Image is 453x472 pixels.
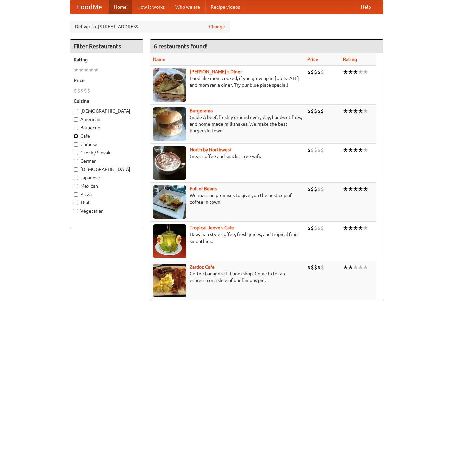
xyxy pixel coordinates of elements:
[74,158,140,164] label: German
[190,69,242,74] a: [PERSON_NAME]'s Diner
[348,107,353,115] li: ★
[74,183,140,189] label: Mexican
[132,0,170,14] a: How it works
[311,68,314,76] li: $
[94,66,99,74] li: ★
[314,107,317,115] li: $
[363,185,368,193] li: ★
[74,116,140,123] label: American
[74,199,140,206] label: Thai
[353,224,358,232] li: ★
[321,224,324,232] li: $
[348,185,353,193] li: ★
[358,264,363,271] li: ★
[74,174,140,181] label: Japanese
[321,107,324,115] li: $
[190,147,232,152] a: North by Northwest
[70,0,109,14] a: FoodMe
[74,126,78,130] input: Barbecue
[321,68,324,76] li: $
[314,264,317,271] li: $
[190,186,217,191] a: Full of Beans
[343,68,348,76] li: ★
[74,201,78,205] input: Thai
[84,66,89,74] li: ★
[358,107,363,115] li: ★
[321,185,324,193] li: $
[209,23,225,30] a: Change
[153,75,302,88] p: Food like mom cooked, if you grew up in [US_STATE] and mom ran a diner. Try our blue plate special!
[74,56,140,63] h5: Rating
[348,264,353,271] li: ★
[307,57,318,62] a: Price
[317,68,321,76] li: $
[314,185,317,193] li: $
[153,153,302,160] p: Great coffee and snacks. Free wifi.
[363,146,368,154] li: ★
[74,184,78,188] input: Mexican
[311,264,314,271] li: $
[358,185,363,193] li: ★
[153,224,186,258] img: jeeves.jpg
[314,224,317,232] li: $
[74,191,140,198] label: Pizza
[153,231,302,245] p: Hawaiian style coffee, fresh juices, and tropical fruit smoothies.
[74,176,78,180] input: Japanese
[311,146,314,154] li: $
[317,264,321,271] li: $
[74,166,140,173] label: [DEMOGRAPHIC_DATA]
[190,264,215,270] a: Zardoz Cafe
[74,159,78,163] input: German
[74,167,78,172] input: [DEMOGRAPHIC_DATA]
[353,185,358,193] li: ★
[153,107,186,141] img: burgerama.jpg
[348,146,353,154] li: ★
[153,192,302,205] p: We roast on premises to give you the best cup of coffee in town.
[70,21,230,33] div: Deliver to: [STREET_ADDRESS]
[154,43,208,49] ng-pluralize: 6 restaurants found!
[74,87,77,94] li: $
[74,151,78,155] input: Czech / Slovak
[74,134,78,138] input: Cafe
[317,185,321,193] li: $
[356,0,376,14] a: Help
[358,146,363,154] li: ★
[314,68,317,76] li: $
[153,57,165,62] a: Name
[317,107,321,115] li: $
[153,68,186,102] img: sallys.jpg
[89,66,94,74] li: ★
[74,108,140,114] label: [DEMOGRAPHIC_DATA]
[363,107,368,115] li: ★
[314,146,317,154] li: $
[307,107,311,115] li: $
[307,264,311,271] li: $
[74,208,140,214] label: Vegetarian
[307,146,311,154] li: $
[343,185,348,193] li: ★
[74,77,140,84] h5: Price
[353,146,358,154] li: ★
[363,264,368,271] li: ★
[348,68,353,76] li: ★
[74,117,78,122] input: American
[190,108,213,113] a: Burgerama
[363,224,368,232] li: ★
[190,225,234,230] a: Tropical Jeeve's Cafe
[343,107,348,115] li: ★
[343,146,348,154] li: ★
[84,87,87,94] li: $
[358,224,363,232] li: ★
[153,270,302,284] p: Coffee bar and sci-fi bookshop. Come in for an espresso or a slice of our famous pie.
[311,107,314,115] li: $
[153,264,186,297] img: zardoz.jpg
[74,142,78,147] input: Chinese
[311,185,314,193] li: $
[343,224,348,232] li: ★
[87,87,90,94] li: $
[153,146,186,180] img: north.jpg
[70,40,143,53] h4: Filter Restaurants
